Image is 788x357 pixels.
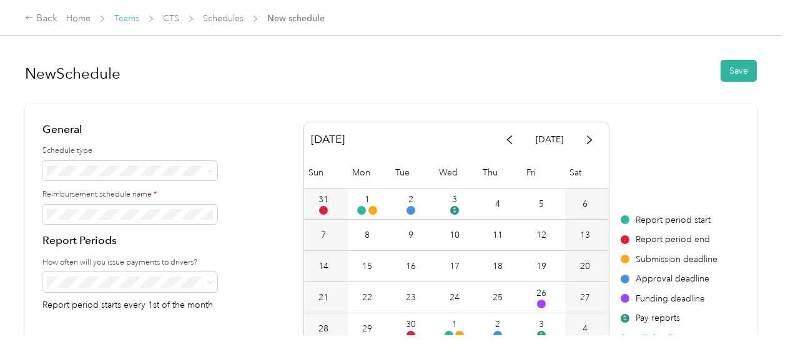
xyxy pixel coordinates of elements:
div: Approval deadline [621,272,718,285]
div: 10 [450,228,460,242]
div: 22 [362,291,372,304]
a: CTS [163,13,179,24]
div: 27 [580,291,590,304]
div: Sun [304,157,348,188]
div: 9 [408,228,413,242]
div: 25 [493,291,503,304]
div: 31 [318,193,328,206]
div: 7 [321,228,326,242]
button: Save [721,60,757,82]
div: 2 [408,193,413,206]
div: 2 [495,318,500,331]
div: 19 [536,260,546,273]
label: Reimbursement schedule name [42,189,217,200]
div: 12 [536,228,546,242]
a: Schedules [203,13,244,24]
div: Fri [522,157,566,188]
div: 26 [536,286,546,300]
div: 11 [493,228,503,242]
span: $ [621,314,629,323]
div: 18 [493,260,503,273]
h1: New Schedule [25,59,121,89]
div: 1 [452,318,457,331]
div: 17 [450,260,460,273]
a: Teams [114,13,139,24]
div: Report period end [621,233,718,246]
iframe: Everlance-gr Chat Button Frame [718,287,788,357]
div: Funding deadline [621,292,718,305]
div: 13 [580,228,590,242]
label: How often will you issue payments to drivers? [42,257,217,268]
div: Pay reports [621,311,718,325]
div: 3 [539,318,544,331]
div: 15 [362,260,372,273]
div: 24 [450,291,460,304]
div: 5 [539,197,544,210]
div: 4 [495,197,500,210]
span: New schedule [267,12,325,25]
div: 23 [406,291,416,304]
p: Report period starts every 1st of the month [42,301,217,310]
div: 3 [452,193,457,206]
div: 14 [318,260,328,273]
span: $ [450,206,459,215]
div: Tue [391,157,435,188]
div: Wed [435,157,478,188]
div: Back [25,11,57,26]
a: Home [66,13,91,24]
div: 16 [406,260,416,273]
button: [DATE] [527,129,572,150]
div: Thu [478,157,522,188]
div: Report period start [621,213,718,227]
div: Submission deadline [621,253,718,266]
div: Mon [348,157,392,188]
div: 28 [318,322,328,335]
span: [DATE] [311,129,345,150]
div: 21 [318,291,328,304]
h4: Report Periods [42,233,217,248]
label: Schedule type [42,145,217,157]
span: $ [537,331,546,340]
button: See all deadlines [621,331,689,345]
div: 8 [365,228,370,242]
div: Sat [565,157,609,188]
div: 29 [362,322,372,335]
div: 6 [583,197,588,210]
div: 4 [583,322,588,335]
div: 30 [406,318,416,331]
div: 20 [580,260,590,273]
div: 1 [365,193,370,206]
h4: General [42,122,217,137]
